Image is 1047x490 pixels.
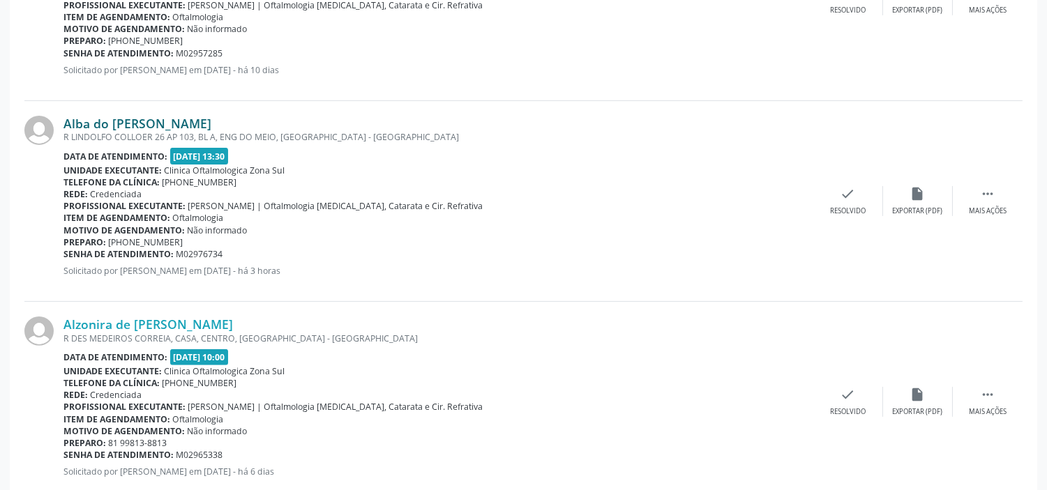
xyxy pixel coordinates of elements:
[63,449,174,461] b: Senha de atendimento:
[910,387,926,402] i: insert_drive_file
[188,23,248,35] span: Não informado
[176,449,223,461] span: M02965338
[63,466,813,477] p: Solicitado por [PERSON_NAME] em [DATE] - há 6 dias
[969,206,1007,216] div: Mais ações
[63,265,813,277] p: Solicitado por [PERSON_NAME] em [DATE] - há 3 horas
[63,11,170,23] b: Item de agendamento:
[63,200,186,212] b: Profissional executante:
[173,212,224,224] span: Oftalmologia
[63,164,162,176] b: Unidade executante:
[63,437,106,449] b: Preparo:
[109,35,183,47] span: [PHONE_NUMBER]
[109,236,183,248] span: [PHONE_NUMBER]
[63,401,186,413] b: Profissional executante:
[841,186,856,201] i: check
[63,377,160,389] b: Telefone da clínica:
[24,316,54,346] img: img
[188,425,248,437] span: Não informado
[163,377,237,389] span: [PHONE_NUMBER]
[63,224,185,236] b: Motivo de agendamento:
[63,151,167,162] b: Data de atendimento:
[63,332,813,344] div: R DES MEDEIROS CORREIA, CASA, CENTRO, [GEOGRAPHIC_DATA] - [GEOGRAPHIC_DATA]
[841,387,856,402] i: check
[63,316,233,332] a: Alzonira de [PERSON_NAME]
[63,188,88,200] b: Rede:
[176,47,223,59] span: M02957285
[63,64,813,76] p: Solicitado por [PERSON_NAME] em [DATE] - há 10 dias
[170,148,229,164] span: [DATE] 13:30
[63,389,88,401] b: Rede:
[63,35,106,47] b: Preparo:
[176,248,223,260] span: M02976734
[63,365,162,377] b: Unidade executante:
[910,186,926,201] i: insert_drive_file
[980,186,995,201] i: 
[163,176,237,188] span: [PHONE_NUMBER]
[165,164,285,176] span: Clinica Oftalmologica Zona Sul
[63,23,185,35] b: Motivo de agendamento:
[830,6,866,15] div: Resolvido
[188,200,483,212] span: [PERSON_NAME] | Oftalmologia [MEDICAL_DATA], Catarata e Cir. Refrativa
[63,413,170,425] b: Item de agendamento:
[893,206,943,216] div: Exportar (PDF)
[63,176,160,188] b: Telefone da clínica:
[63,47,174,59] b: Senha de atendimento:
[188,224,248,236] span: Não informado
[63,425,185,437] b: Motivo de agendamento:
[63,248,174,260] b: Senha de atendimento:
[165,365,285,377] span: Clinica Oftalmologica Zona Sul
[830,407,866,417] div: Resolvido
[63,116,211,131] a: Alba do [PERSON_NAME]
[980,387,995,402] i: 
[63,212,170,224] b: Item de agendamento:
[91,389,142,401] span: Credenciada
[91,188,142,200] span: Credenciada
[63,351,167,363] b: Data de atendimento:
[170,349,229,365] span: [DATE] 10:00
[63,131,813,143] div: R LINDOLFO COLLOER 26 AP 103, BL A, ENG DO MEIO, [GEOGRAPHIC_DATA] - [GEOGRAPHIC_DATA]
[969,407,1007,417] div: Mais ações
[109,437,167,449] span: 81 99813-8813
[830,206,866,216] div: Resolvido
[969,6,1007,15] div: Mais ações
[63,236,106,248] b: Preparo:
[173,413,224,425] span: Oftalmologia
[24,116,54,145] img: img
[893,407,943,417] div: Exportar (PDF)
[173,11,224,23] span: Oftalmologia
[188,401,483,413] span: [PERSON_NAME] | Oftalmologia [MEDICAL_DATA], Catarata e Cir. Refrativa
[893,6,943,15] div: Exportar (PDF)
